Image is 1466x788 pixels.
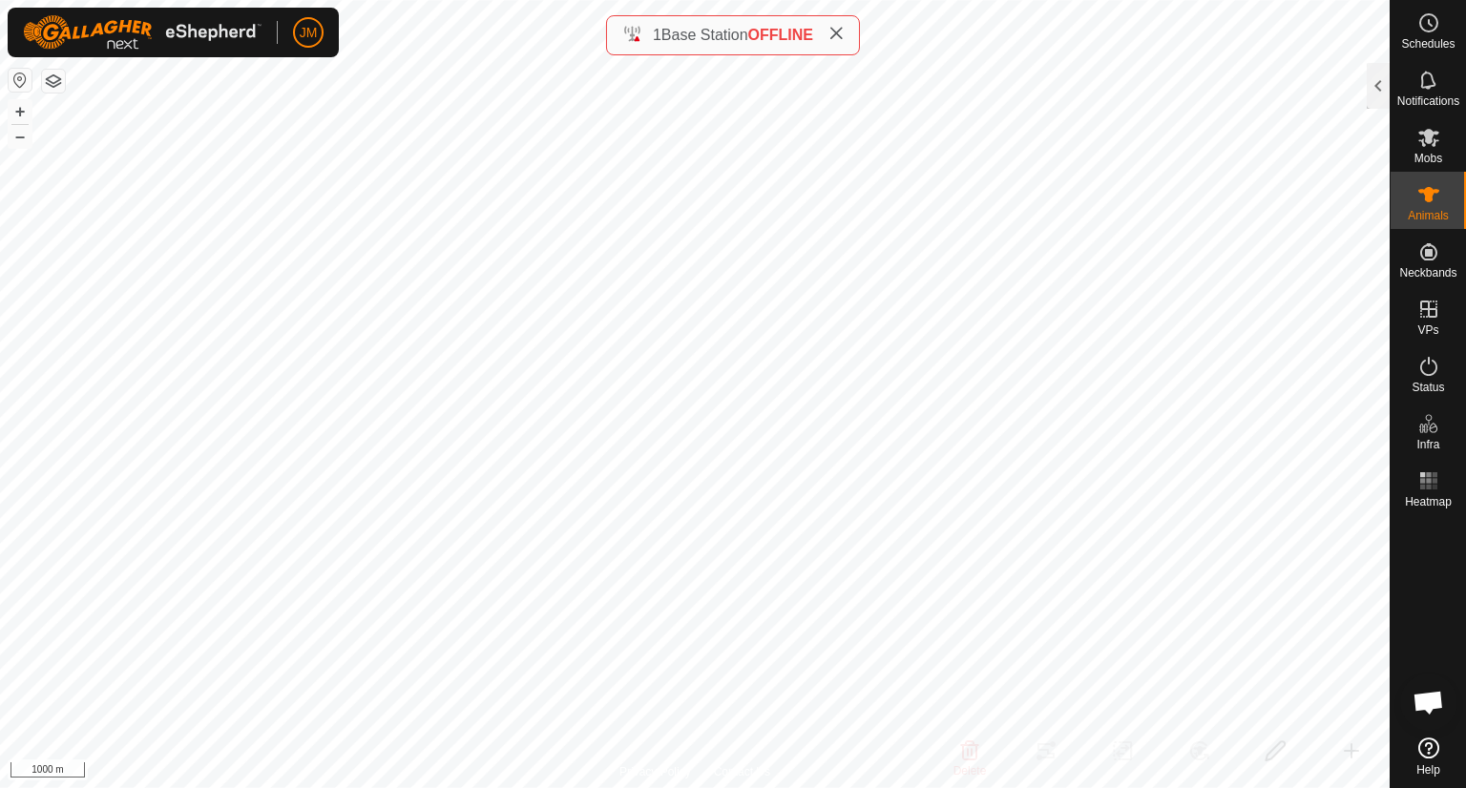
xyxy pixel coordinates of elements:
button: – [9,125,31,148]
span: OFFLINE [748,27,813,43]
span: Animals [1408,210,1449,221]
span: Status [1412,382,1444,393]
div: Open chat [1400,674,1457,731]
span: Heatmap [1405,496,1452,508]
span: Base Station [661,27,748,43]
span: Neckbands [1399,267,1456,279]
span: Schedules [1401,38,1455,50]
span: JM [300,23,318,43]
span: Notifications [1397,95,1459,107]
button: Map Layers [42,70,65,93]
a: Help [1391,730,1466,783]
span: Mobs [1414,153,1442,164]
button: + [9,100,31,123]
img: Gallagher Logo [23,15,262,50]
button: Reset Map [9,69,31,92]
a: Contact Us [714,763,770,780]
span: Help [1416,764,1440,776]
span: Infra [1416,439,1439,450]
span: VPs [1417,324,1438,336]
a: Privacy Policy [619,763,691,780]
span: 1 [653,27,661,43]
